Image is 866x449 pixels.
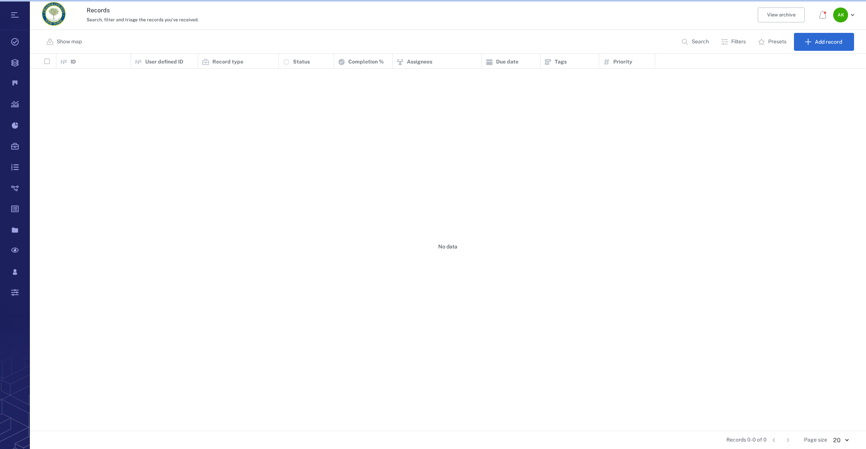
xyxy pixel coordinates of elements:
[768,38,786,46] p: Presets
[42,2,66,26] img: Orange County Planning Department logo
[794,33,854,51] button: Add record
[87,17,199,22] span: Search, filter and triage the records you've received.
[87,6,613,15] h3: Records
[731,38,746,46] p: Filters
[212,58,243,66] p: Record type
[767,434,795,446] nav: pagination navigation
[758,7,805,22] button: View archive
[348,58,384,66] p: Completion %
[42,33,88,51] button: Show map
[71,58,76,66] p: ID
[677,33,715,51] button: Search
[726,436,767,444] span: Records 0-0 of 0
[496,58,518,66] p: Due date
[716,33,752,51] button: Filters
[827,436,854,445] div: 20
[555,58,567,66] p: Tags
[833,7,848,22] div: A K
[804,436,827,444] span: Page size
[57,38,82,46] p: Show map
[692,38,709,46] p: Search
[293,58,310,66] p: Status
[753,33,792,51] button: Presets
[30,69,866,425] div: No data
[42,2,66,28] a: Go home
[407,58,432,66] p: Assignees
[613,58,632,66] p: Priority
[833,7,857,22] button: AK
[145,58,183,66] p: User defined ID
